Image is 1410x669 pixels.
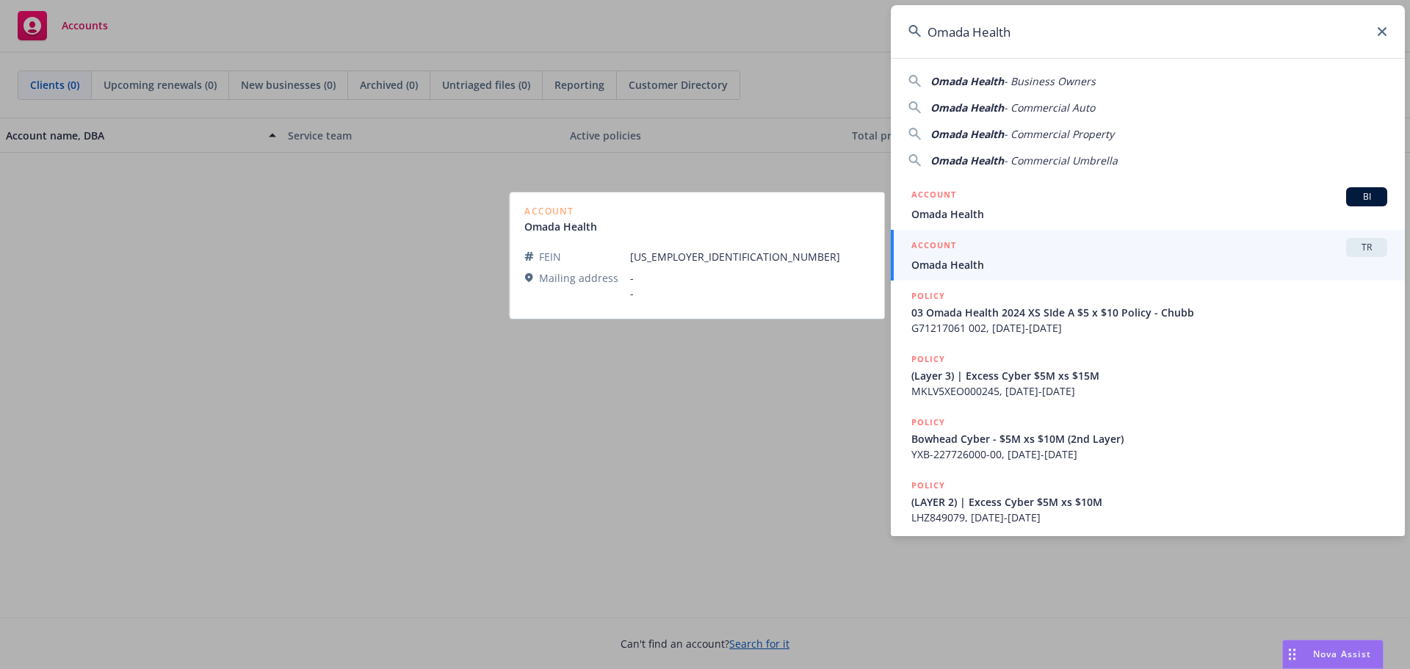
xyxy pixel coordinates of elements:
h5: POLICY [911,289,945,303]
span: 03 Omada Health 2024 XS SIde A $5 x $10 Policy - Chubb [911,305,1387,320]
input: Search... [891,5,1405,58]
span: Omada Health [930,127,1004,141]
span: - Commercial Umbrella [1004,153,1118,167]
a: POLICYBowhead Cyber - $5M xs $10M (2nd Layer)YXB-227726000-00, [DATE]-[DATE] [891,407,1405,470]
span: Omada Health [930,101,1004,115]
span: - Commercial Auto [1004,101,1095,115]
h5: ACCOUNT [911,187,956,205]
h5: POLICY [911,352,945,366]
span: LHZ849079, [DATE]-[DATE] [911,510,1387,525]
span: Omada Health [930,74,1004,88]
a: ACCOUNTTROmada Health [891,230,1405,281]
span: Omada Health [930,153,1004,167]
h5: POLICY [911,478,945,493]
span: G71217061 002, [DATE]-[DATE] [911,320,1387,336]
h5: ACCOUNT [911,238,956,256]
span: Nova Assist [1313,648,1371,660]
span: BI [1352,190,1381,203]
a: POLICY03 Omada Health 2024 XS SIde A $5 x $10 Policy - ChubbG71217061 002, [DATE]-[DATE] [891,281,1405,344]
a: ACCOUNTBIOmada Health [891,179,1405,230]
span: - Business Owners [1004,74,1096,88]
span: YXB-227726000-00, [DATE]-[DATE] [911,446,1387,462]
h5: POLICY [911,415,945,430]
div: Drag to move [1283,640,1301,668]
span: (Layer 3) | Excess Cyber $5M xs $15M [911,368,1387,383]
span: (LAYER 2) | Excess Cyber $5M xs $10M [911,494,1387,510]
span: MKLV5XEO000245, [DATE]-[DATE] [911,383,1387,399]
button: Nova Assist [1282,640,1384,669]
span: - Commercial Property [1004,127,1114,141]
span: TR [1352,241,1381,254]
span: Omada Health [911,206,1387,222]
a: POLICY(Layer 3) | Excess Cyber $5M xs $15MMKLV5XEO000245, [DATE]-[DATE] [891,344,1405,407]
span: Omada Health [911,257,1387,272]
a: POLICY(LAYER 2) | Excess Cyber $5M xs $10MLHZ849079, [DATE]-[DATE] [891,470,1405,533]
span: Bowhead Cyber - $5M xs $10M (2nd Layer) [911,431,1387,446]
